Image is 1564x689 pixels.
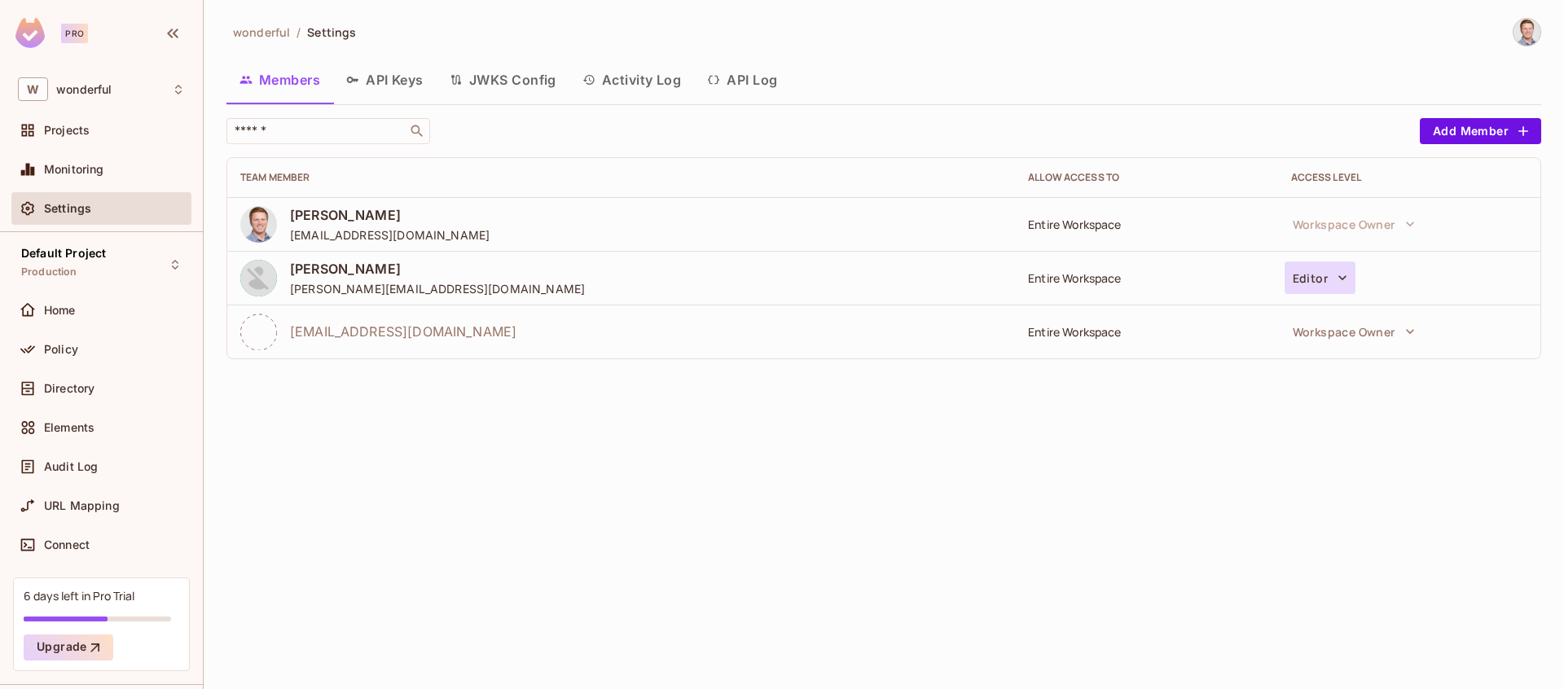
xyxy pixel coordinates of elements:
[44,202,91,215] span: Settings
[1028,324,1264,340] div: Entire Workspace
[307,24,356,40] span: Settings
[437,59,569,100] button: JWKS Config
[240,206,277,243] img: ACg8ocIWNKCCGW8sA6oY3Abpb_pL8BccjYZ2X2FzBj8gAhLDcUpVrMdm=s96-c
[1285,315,1423,348] button: Workspace Owner
[21,247,106,260] span: Default Project
[44,163,104,176] span: Monitoring
[1285,208,1423,240] button: Workspace Owner
[61,24,88,43] div: Pro
[15,18,45,48] img: SReyMgAAAABJRU5ErkJggg==
[44,382,94,395] span: Directory
[44,460,98,473] span: Audit Log
[290,281,585,296] span: [PERSON_NAME][EMAIL_ADDRESS][DOMAIN_NAME]
[1028,270,1264,286] div: Entire Workspace
[240,171,1002,184] div: Team Member
[1285,261,1355,294] button: Editor
[44,304,76,317] span: Home
[297,24,301,40] li: /
[24,588,134,603] div: 6 days left in Pro Trial
[1420,118,1541,144] button: Add Member
[44,499,120,512] span: URL Mapping
[290,260,585,278] span: [PERSON_NAME]
[569,59,695,100] button: Activity Log
[290,227,490,243] span: [EMAIL_ADDRESS][DOMAIN_NAME]
[44,124,90,137] span: Projects
[290,206,490,224] span: [PERSON_NAME]
[56,83,112,96] span: Workspace: wonderful
[694,59,790,100] button: API Log
[21,266,77,279] span: Production
[1028,217,1264,232] div: Entire Workspace
[24,634,113,660] button: Upgrade
[233,24,290,40] span: wonderful
[1028,171,1264,184] div: Allow Access to
[44,421,94,434] span: Elements
[1291,171,1527,184] div: Access Level
[44,538,90,551] span: Connect
[1513,19,1540,46] img: Abe Clark
[44,343,78,356] span: Policy
[240,260,277,296] img: ACg8ocIJJQjyvCXEbEz2z6S_k_dV_fM4eKnmZCqx_U2lsTyhjY8ysA=s96-c
[18,77,48,101] span: W
[290,323,516,340] span: [EMAIL_ADDRESS][DOMAIN_NAME]
[333,59,437,100] button: API Keys
[226,59,333,100] button: Members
